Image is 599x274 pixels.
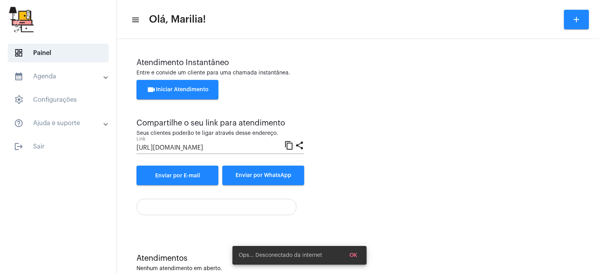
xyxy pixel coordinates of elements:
[136,131,304,136] div: Seus clientes poderão te ligar através desse endereço.
[6,4,35,35] img: b0638e37-6cf5-c2ab-24d1-898c32f64f7f.jpg
[14,72,104,81] mat-panel-title: Agenda
[131,15,139,25] mat-icon: sidenav icon
[343,248,363,262] button: OK
[222,166,304,185] button: Enviar por WhatsApp
[284,140,294,150] mat-icon: content_copy
[14,72,23,81] mat-icon: sidenav icon
[14,48,23,58] span: sidenav icon
[14,118,104,128] mat-panel-title: Ajuda e suporte
[5,67,117,86] mat-expansion-panel-header: sidenav iconAgenda
[149,13,206,26] span: Olá, Marilia!
[239,251,322,259] span: Ops... Desconectado da internet
[136,119,304,127] div: Compartilhe o seu link para atendimento
[14,95,23,104] span: sidenav icon
[136,80,218,99] button: Iniciar Atendimento
[8,137,109,156] span: Sair
[236,173,291,178] span: Enviar por WhatsApp
[155,173,200,179] span: Enviar por E-mail
[136,70,580,76] div: Entre e convide um cliente para uma chamada instantânea.
[295,140,304,150] mat-icon: share
[349,253,357,258] span: OK
[14,142,23,151] mat-icon: sidenav icon
[572,15,581,24] mat-icon: add
[136,166,218,185] a: Enviar por E-mail
[5,114,117,133] mat-expansion-panel-header: sidenav iconAjuda e suporte
[147,85,156,94] mat-icon: videocam
[14,118,23,128] mat-icon: sidenav icon
[147,87,209,92] span: Iniciar Atendimento
[136,254,580,263] div: Atendimentos
[136,58,580,67] div: Atendimento Instantâneo
[8,44,109,62] span: Painel
[8,90,109,109] span: Configurações
[136,266,580,272] div: Nenhum atendimento em aberto.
